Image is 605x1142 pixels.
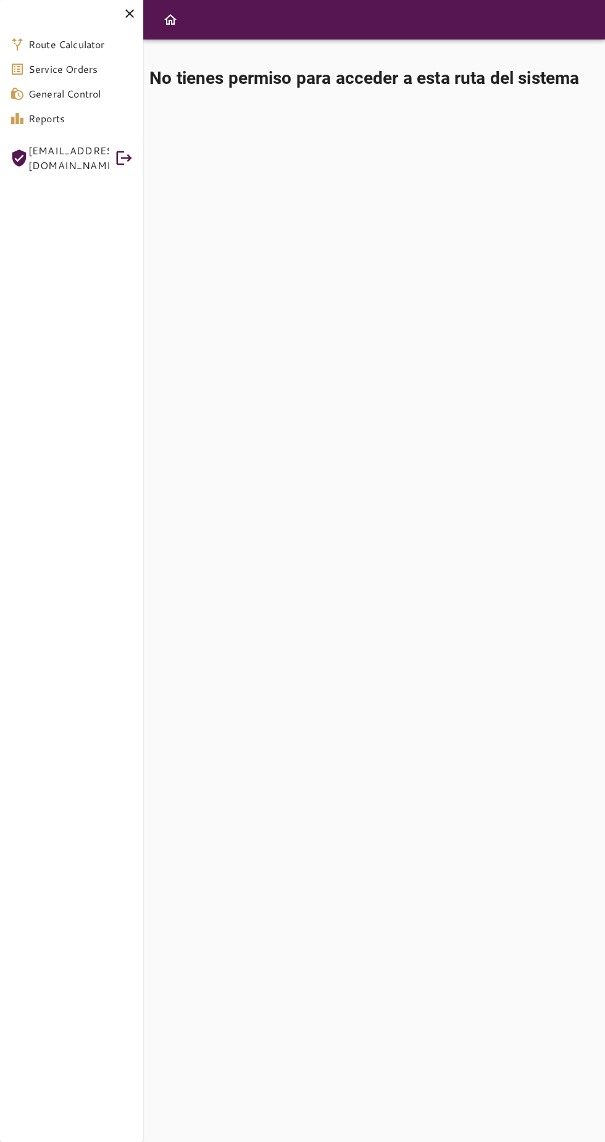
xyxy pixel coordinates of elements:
h1: No tienes permiso para acceder a esta ruta del sistema [149,66,599,91]
span: Route Calculator [28,37,133,52]
span: Reports [28,111,133,126]
span: Service Orders [28,62,133,77]
span: [EMAIL_ADDRESS][DOMAIN_NAME] [28,143,109,173]
span: General Control [28,86,133,101]
button: Open drawer [158,7,183,32]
